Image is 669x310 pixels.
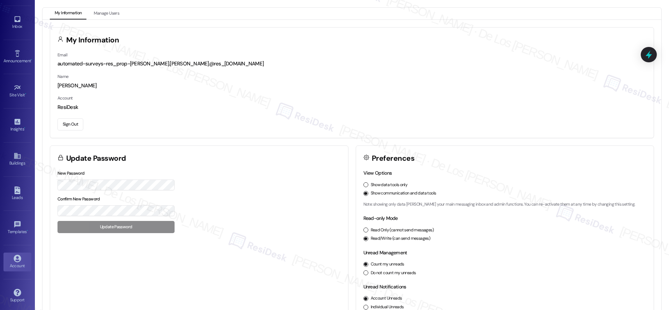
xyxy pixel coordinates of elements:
button: Sign Out [57,118,83,130]
label: Show data tools only [371,182,408,188]
a: Leads [3,184,31,203]
a: Account [3,253,31,271]
label: Count my unreads [371,261,404,268]
p: Note: showing only data [PERSON_NAME] your main messaging inbox and admin functions. You can re-a... [363,201,647,208]
label: Unread Management [363,249,407,256]
h3: My Information [66,37,119,44]
label: Do not count my unreads [371,270,416,276]
span: • [25,92,26,96]
label: New Password [57,170,85,176]
a: Insights • [3,116,31,135]
span: • [31,57,32,62]
label: Email [57,52,67,58]
a: Inbox [3,13,31,32]
a: Buildings [3,150,31,169]
div: automated-surveys-res_prop-[PERSON_NAME].[PERSON_NAME]@res_[DOMAIN_NAME] [57,60,646,67]
a: Templates • [3,218,31,237]
h3: Preferences [372,155,414,162]
a: Support [3,287,31,305]
label: Account [57,95,73,101]
label: Read-only Mode [363,215,398,221]
span: • [27,228,28,233]
label: Unread Notifications [363,284,406,290]
div: ResiDesk [57,104,646,111]
label: Name [57,74,69,79]
span: • [24,126,25,130]
h3: Update Password [66,155,126,162]
label: Read Only (cannot send messages) [371,227,434,233]
label: Show communication and data tools [371,190,436,197]
button: My Information [50,8,86,19]
label: View Options [363,170,392,176]
a: Site Visit • [3,82,31,101]
label: Read/Write (can send messages) [371,236,431,242]
div: [PERSON_NAME] [57,82,646,89]
label: Confirm New Password [57,196,100,202]
label: Account Unreads [371,295,402,302]
button: Manage Users [89,8,124,19]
